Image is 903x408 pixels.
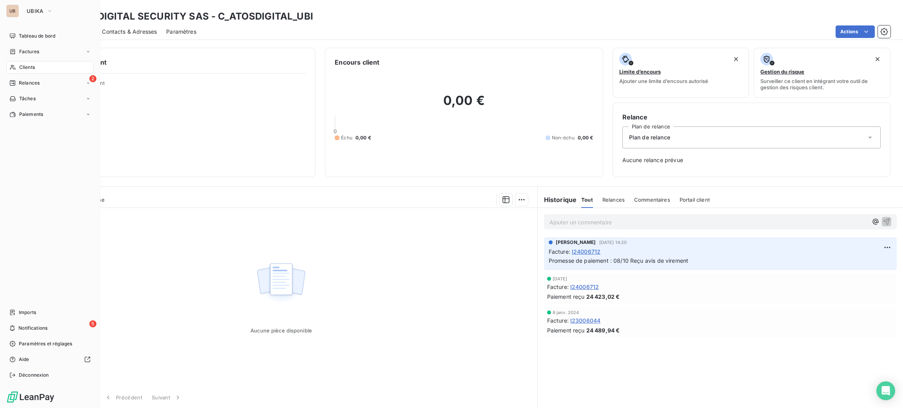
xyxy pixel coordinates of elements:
[102,28,157,36] span: Contacts & Adresses
[89,75,96,82] span: 2
[6,5,19,17] div: UB
[334,128,337,134] span: 0
[547,326,585,334] span: Paiement reçu
[89,320,96,327] span: 5
[549,247,570,256] span: Facture :
[19,95,36,102] span: Tâches
[19,111,43,118] span: Paiements
[19,309,36,316] span: Imports
[760,69,804,75] span: Gestion du risque
[619,69,661,75] span: Limite d’encours
[166,28,196,36] span: Paramètres
[619,78,708,84] span: Ajouter une limite d’encours autorisé
[100,389,147,406] button: Précédent
[6,391,55,403] img: Logo LeanPay
[602,197,625,203] span: Relances
[19,372,49,379] span: Déconnexion
[570,283,599,291] span: I24006712
[335,58,379,67] h6: Encours client
[760,78,884,90] span: Surveiller ce client en intégrant votre outil de gestion des risques client.
[547,292,585,301] span: Paiement reçu
[19,79,40,87] span: Relances
[250,327,312,334] span: Aucune pièce disponible
[547,316,569,325] span: Facture :
[599,240,627,245] span: [DATE] 14:20
[876,381,895,400] div: Open Intercom Messenger
[47,58,306,67] h6: Informations client
[27,8,44,14] span: UBIKA
[335,93,593,116] h2: 0,00 €
[613,48,749,98] button: Limite d’encoursAjouter une limite d’encours autorisé
[147,389,187,406] button: Suivant
[19,340,72,347] span: Paramètres et réglages
[19,48,39,55] span: Factures
[556,239,596,246] span: [PERSON_NAME]
[836,25,875,38] button: Actions
[572,247,600,256] span: I24006712
[552,134,575,141] span: Non-échu
[553,310,579,315] span: 8 janv. 2024
[538,195,577,204] h6: Historique
[18,325,47,332] span: Notifications
[549,257,689,264] span: Promesse de paiement : 08/10 Reçu avis de virement
[19,32,55,40] span: Tableau de bord
[6,353,94,366] a: Aide
[586,326,620,334] span: 24 489,94 €
[553,276,568,281] span: [DATE]
[547,283,569,291] span: Facture :
[754,48,890,98] button: Gestion du risqueSurveiller ce client en intégrant votre outil de gestion des risques client.
[19,64,35,71] span: Clients
[634,197,670,203] span: Commentaires
[570,316,600,325] span: I23006044
[622,156,881,164] span: Aucune relance prévue
[69,9,313,23] h3: ATOS DIGITAL SECURITY SAS - C_ATOSDIGITAL_UBI
[341,134,352,141] span: Échu
[355,134,371,141] span: 0,00 €
[581,197,593,203] span: Tout
[63,80,306,91] span: Propriétés Client
[622,112,881,122] h6: Relance
[629,134,670,141] span: Plan de relance
[19,356,29,363] span: Aide
[578,134,593,141] span: 0,00 €
[586,292,620,301] span: 24 423,02 €
[256,259,306,307] img: Empty state
[680,197,710,203] span: Portail client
